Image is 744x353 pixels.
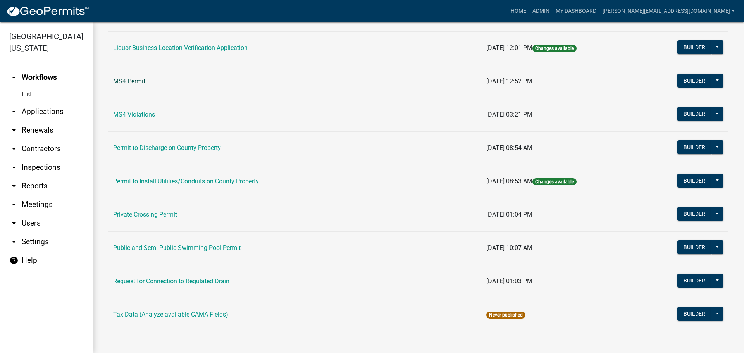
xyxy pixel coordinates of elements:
[9,181,19,191] i: arrow_drop_down
[677,207,711,221] button: Builder
[486,244,532,251] span: [DATE] 10:07 AM
[529,4,553,19] a: Admin
[677,307,711,321] button: Builder
[9,144,19,153] i: arrow_drop_down
[486,312,525,319] span: Never published
[599,4,738,19] a: [PERSON_NAME][EMAIL_ADDRESS][DOMAIN_NAME]
[532,45,577,52] span: Changes available
[113,177,259,185] a: Permit to Install Utilities/Conduits on County Property
[113,277,229,285] a: Request for Connection to Regulated Drain
[486,144,532,152] span: [DATE] 08:54 AM
[486,177,532,185] span: [DATE] 08:53 AM
[9,237,19,246] i: arrow_drop_down
[553,4,599,19] a: My Dashboard
[486,211,532,218] span: [DATE] 01:04 PM
[9,107,19,116] i: arrow_drop_down
[532,178,577,185] span: Changes available
[486,111,532,118] span: [DATE] 03:21 PM
[677,74,711,88] button: Builder
[9,256,19,265] i: help
[113,244,241,251] a: Public and Semi-Public Swimming Pool Permit
[113,144,221,152] a: Permit to Discharge on County Property
[113,211,177,218] a: Private Crossing Permit
[677,174,711,188] button: Builder
[9,163,19,172] i: arrow_drop_down
[9,200,19,209] i: arrow_drop_down
[508,4,529,19] a: Home
[486,44,532,52] span: [DATE] 12:01 PM
[677,107,711,121] button: Builder
[113,44,248,52] a: Liquor Business Location Verification Application
[9,126,19,135] i: arrow_drop_down
[677,274,711,288] button: Builder
[9,219,19,228] i: arrow_drop_down
[677,240,711,254] button: Builder
[486,277,532,285] span: [DATE] 01:03 PM
[486,77,532,85] span: [DATE] 12:52 PM
[113,311,228,318] a: Tax Data (Analyze available CAMA Fields)
[677,40,711,54] button: Builder
[9,73,19,82] i: arrow_drop_up
[113,77,145,85] a: MS4 Permit
[677,140,711,154] button: Builder
[113,111,155,118] a: MS4 Violations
